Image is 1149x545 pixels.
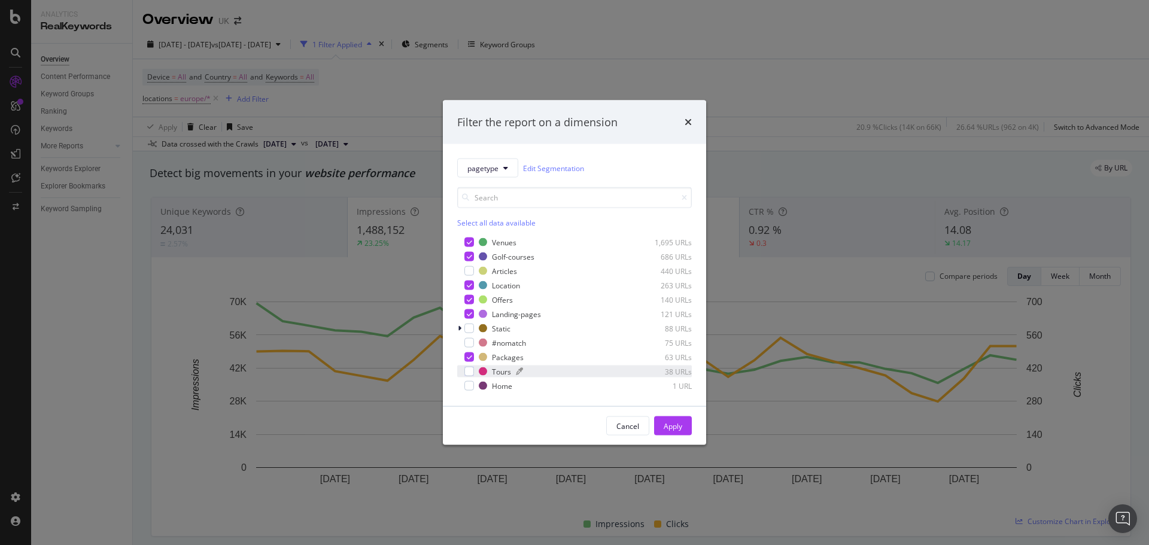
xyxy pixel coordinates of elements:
[492,266,517,276] div: Articles
[492,366,511,376] div: Tours
[492,251,534,261] div: Golf-courses
[633,337,692,348] div: 75 URLs
[633,280,692,290] div: 263 URLs
[467,163,498,173] span: pagetype
[1108,504,1137,533] div: Open Intercom Messenger
[654,416,692,436] button: Apply
[633,352,692,362] div: 63 URLs
[443,100,706,445] div: modal
[685,114,692,130] div: times
[457,114,618,130] div: Filter the report on a dimension
[492,309,541,319] div: Landing-pages
[492,352,524,362] div: Packages
[492,237,516,247] div: Venues
[633,251,692,261] div: 686 URLs
[492,337,526,348] div: #nomatch
[492,280,520,290] div: Location
[523,162,584,174] a: Edit Segmentation
[492,380,512,391] div: Home
[633,309,692,319] div: 121 URLs
[664,421,682,431] div: Apply
[633,266,692,276] div: 440 URLs
[633,380,692,391] div: 1 URL
[633,237,692,247] div: 1,695 URLs
[633,366,692,376] div: 38 URLs
[457,218,692,228] div: Select all data available
[633,323,692,333] div: 88 URLs
[457,187,692,208] input: Search
[633,294,692,305] div: 140 URLs
[616,421,639,431] div: Cancel
[492,323,510,333] div: Static
[606,416,649,436] button: Cancel
[492,294,513,305] div: Offers
[457,159,518,178] button: pagetype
